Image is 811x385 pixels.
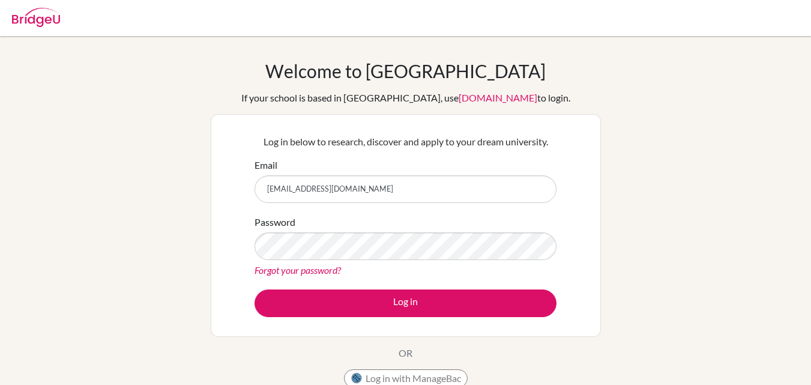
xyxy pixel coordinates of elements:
a: [DOMAIN_NAME] [459,92,537,103]
label: Email [255,158,277,172]
div: If your school is based in [GEOGRAPHIC_DATA], use to login. [241,91,570,105]
button: Log in [255,290,556,317]
img: Bridge-U [12,8,60,27]
a: Forgot your password? [255,264,341,276]
h1: Welcome to [GEOGRAPHIC_DATA] [265,60,546,82]
p: Log in below to research, discover and apply to your dream university. [255,135,556,149]
p: OR [399,346,412,360]
label: Password [255,215,295,229]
